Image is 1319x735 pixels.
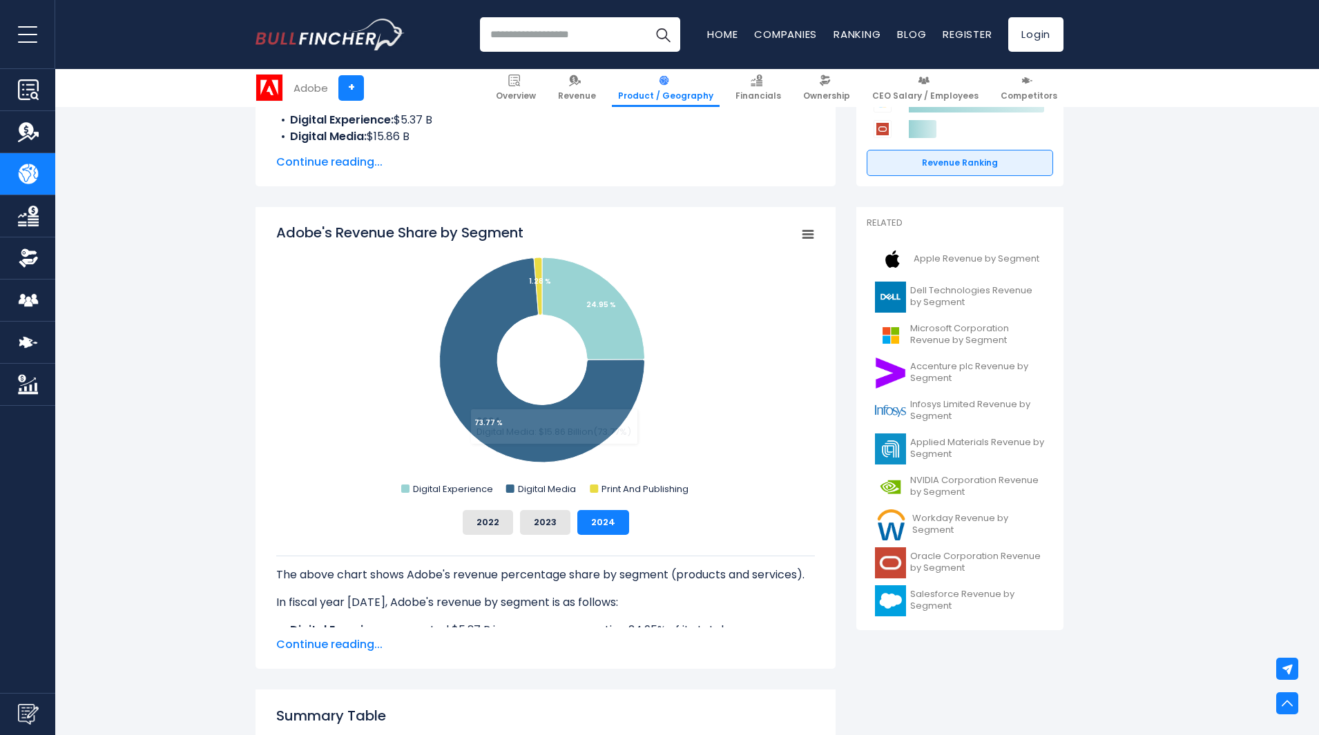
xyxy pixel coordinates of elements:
[797,69,856,107] a: Ownership
[910,323,1045,346] span: Microsoft Corporation Revenue by Segment
[18,248,39,268] img: Ownership
[276,636,815,653] span: Continue reading...
[910,361,1045,384] span: Accenture plc Revenue by Segment
[910,285,1045,308] span: Dell Technologies Revenue by Segment
[875,395,906,427] img: INFY logo
[552,69,602,107] a: Revenue
[496,90,536,101] span: Overview
[867,150,1053,176] a: Revenue Ranking
[577,510,629,535] button: 2024
[276,223,523,242] tspan: Adobe's Revenue Share by Segment
[874,120,892,138] img: Oracle Corporation competitors logo
[910,551,1045,574] span: Oracle Corporation Revenue by Segment
[994,69,1063,107] a: Competitors
[276,112,815,128] li: $5.37 B
[529,276,551,286] tspan: 1.28 %
[518,482,576,496] text: Digital Media
[293,80,328,96] div: Adobe
[338,75,364,101] a: +
[867,217,1053,229] p: Related
[872,90,979,101] span: CEO Salary / Employees
[290,112,394,128] b: Digital Experience:
[618,90,713,101] span: Product / Geography
[558,90,596,101] span: Revenue
[875,244,909,275] img: AAPL logo
[586,300,616,310] tspan: 24.95 %
[646,17,680,52] button: Search
[729,69,787,107] a: Financials
[867,354,1053,392] a: Accenture plc Revenue by Segment
[1008,17,1063,52] a: Login
[276,154,815,170] span: Continue reading...
[910,589,1045,612] span: Salesforce Revenue by Segment
[912,513,1045,536] span: Workday Revenue by Segment
[910,437,1045,460] span: Applied Materials Revenue by Segment
[754,27,817,41] a: Companies
[276,223,815,499] svg: Adobe's Revenue Share by Segment
[276,622,815,638] li: generated $5.37 B in revenue, representing 24.95% of its total revenue.
[867,430,1053,468] a: Applied Materials Revenue by Segment
[276,128,815,145] li: $15.86 B
[875,357,906,389] img: ACN logo
[256,19,405,50] img: Bullfincher logo
[276,594,815,611] p: In fiscal year [DATE], Adobe's revenue by segment is as follows:
[875,433,906,464] img: AMAT logo
[290,128,367,144] b: Digital Media:
[276,567,815,583] p: The above chart shows Adobe's revenue percentage share by segment (products and services).
[867,392,1053,430] a: Infosys Limited Revenue by Segment
[803,90,850,101] span: Ownership
[256,19,404,50] a: Go to homepage
[875,320,906,351] img: MSFT logo
[910,399,1045,422] span: Infosys Limited Revenue by Segment
[413,482,493,496] text: Digital Experience
[735,90,781,101] span: Financials
[834,27,880,41] a: Ranking
[867,582,1053,620] a: Salesforce Revenue by Segment
[867,316,1053,354] a: Microsoft Corporation Revenue by Segment
[866,69,985,107] a: CEO Salary / Employees
[875,547,906,578] img: ORCL logo
[867,544,1053,582] a: Oracle Corporation Revenue by Segment
[867,240,1053,278] a: Apple Revenue by Segment
[867,506,1053,544] a: Workday Revenue by Segment
[707,27,738,41] a: Home
[474,418,503,428] tspan: 73.77 %
[601,482,689,496] text: Print And Publishing
[612,69,720,107] a: Product / Geography
[520,510,570,535] button: 2023
[875,585,906,616] img: CRM logo
[256,75,282,101] img: ADBE logo
[875,509,908,540] img: WDAY logo
[290,622,391,638] b: Digital Experience
[1001,90,1057,101] span: Competitors
[875,471,906,502] img: NVDA logo
[867,278,1053,316] a: Dell Technologies Revenue by Segment
[463,510,513,535] button: 2022
[276,705,815,726] h2: Summary Table
[897,27,926,41] a: Blog
[943,27,992,41] a: Register
[875,282,906,313] img: DELL logo
[867,468,1053,506] a: NVIDIA Corporation Revenue by Segment
[914,253,1039,265] span: Apple Revenue by Segment
[490,69,542,107] a: Overview
[910,475,1045,498] span: NVIDIA Corporation Revenue by Segment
